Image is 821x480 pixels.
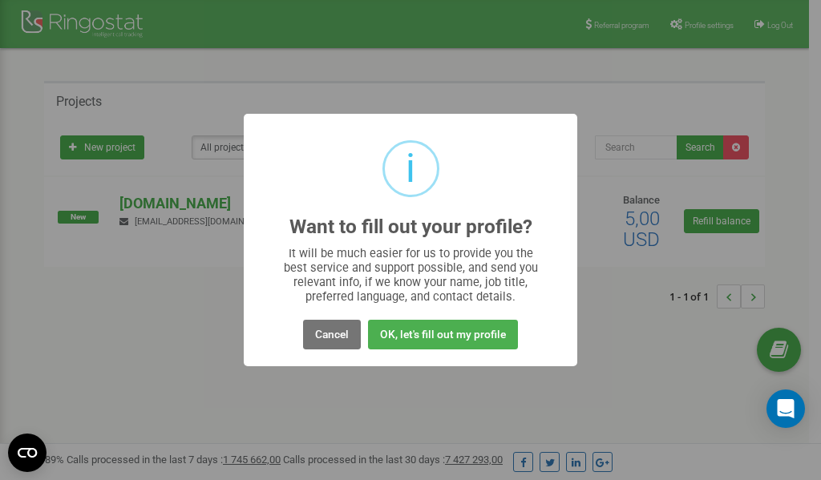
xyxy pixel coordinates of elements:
button: Cancel [303,320,361,349]
h2: Want to fill out your profile? [289,216,532,238]
div: Open Intercom Messenger [766,389,805,428]
button: OK, let's fill out my profile [368,320,518,349]
div: i [406,143,415,195]
button: Open CMP widget [8,434,47,472]
div: It will be much easier for us to provide you the best service and support possible, and send you ... [276,246,546,304]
